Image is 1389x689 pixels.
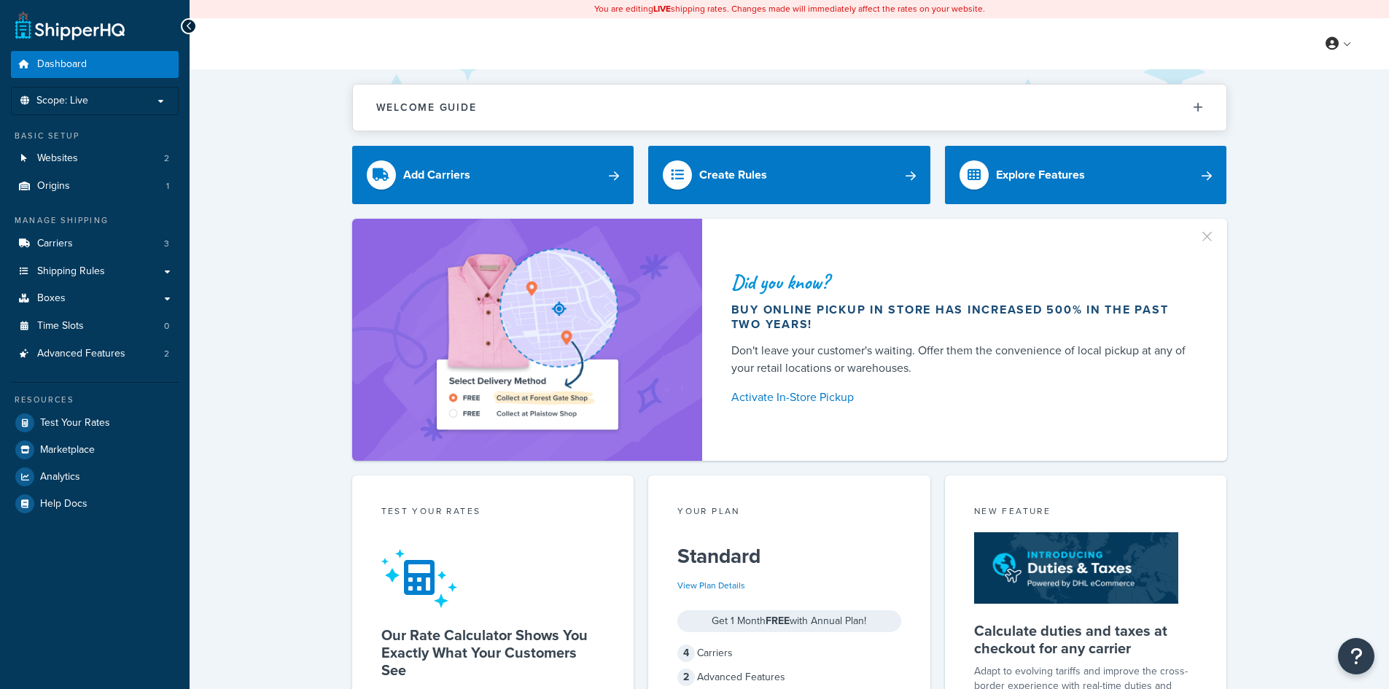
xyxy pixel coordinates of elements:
[11,214,179,227] div: Manage Shipping
[11,394,179,406] div: Resources
[974,622,1198,657] h5: Calculate duties and taxes at checkout for any carrier
[677,669,695,686] span: 2
[731,387,1192,408] a: Activate In-Store Pickup
[974,505,1198,521] div: New Feature
[731,272,1192,292] div: Did you know?
[11,230,179,257] a: Carriers3
[37,265,105,278] span: Shipping Rules
[40,444,95,456] span: Marketplace
[37,58,87,71] span: Dashboard
[166,180,169,192] span: 1
[11,464,179,490] a: Analytics
[11,173,179,200] a: Origins1
[11,173,179,200] li: Origins
[677,505,901,521] div: Your Plan
[403,165,470,185] div: Add Carriers
[11,340,179,367] a: Advanced Features2
[677,667,901,688] div: Advanced Features
[164,238,169,250] span: 3
[677,610,901,632] div: Get 1 Month with Annual Plan!
[648,146,930,204] a: Create Rules
[653,2,671,15] b: LIVE
[11,258,179,285] a: Shipping Rules
[11,313,179,340] a: Time Slots0
[766,613,790,628] strong: FREE
[37,238,73,250] span: Carriers
[164,348,169,360] span: 2
[37,152,78,165] span: Websites
[376,102,477,113] h2: Welcome Guide
[37,180,70,192] span: Origins
[11,437,179,463] a: Marketplace
[11,145,179,172] li: Websites
[40,417,110,429] span: Test Your Rates
[945,146,1227,204] a: Explore Features
[353,85,1226,131] button: Welcome Guide
[11,145,179,172] a: Websites2
[381,505,605,521] div: Test your rates
[11,313,179,340] li: Time Slots
[395,241,659,439] img: ad-shirt-map-b0359fc47e01cab431d101c4b569394f6a03f54285957d908178d52f29eb9668.png
[11,285,179,312] a: Boxes
[677,579,745,592] a: View Plan Details
[36,95,88,107] span: Scope: Live
[11,51,179,78] a: Dashboard
[40,498,87,510] span: Help Docs
[731,342,1192,377] div: Don't leave your customer's waiting. Offer them the convenience of local pickup at any of your re...
[37,348,125,360] span: Advanced Features
[11,230,179,257] li: Carriers
[11,130,179,142] div: Basic Setup
[677,643,901,663] div: Carriers
[381,626,605,679] h5: Our Rate Calculator Shows You Exactly What Your Customers See
[677,545,901,568] h5: Standard
[11,340,179,367] li: Advanced Features
[731,303,1192,332] div: Buy online pickup in store has increased 500% in the past two years!
[164,320,169,332] span: 0
[11,491,179,517] a: Help Docs
[164,152,169,165] span: 2
[1338,638,1374,674] button: Open Resource Center
[37,320,84,332] span: Time Slots
[996,165,1085,185] div: Explore Features
[352,146,634,204] a: Add Carriers
[11,410,179,436] a: Test Your Rates
[699,165,767,185] div: Create Rules
[40,471,80,483] span: Analytics
[677,645,695,662] span: 4
[37,292,66,305] span: Boxes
